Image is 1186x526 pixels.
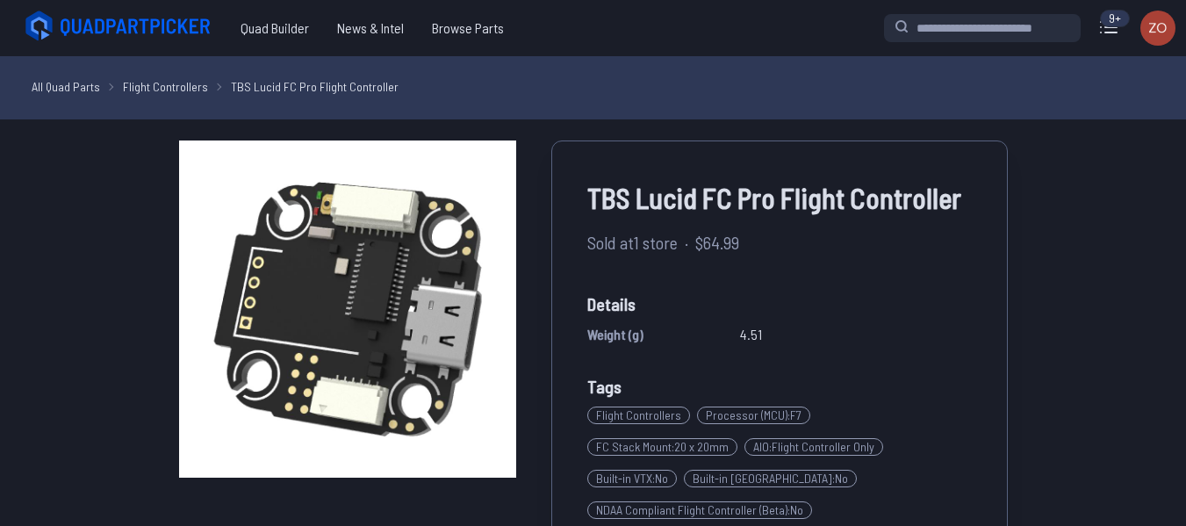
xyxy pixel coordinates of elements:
[587,501,812,519] span: NDAA Compliant Flight Controller (Beta) : No
[587,494,819,526] a: NDAA Compliant Flight Controller (Beta):No
[685,229,688,256] span: ·
[1100,10,1130,27] div: 9+
[32,77,100,96] a: All Quad Parts
[587,324,643,345] span: Weight (g)
[740,324,762,345] span: 4.51
[684,470,857,487] span: Built-in [GEOGRAPHIC_DATA] : No
[1140,11,1175,46] img: User
[226,11,323,46] a: Quad Builder
[744,431,890,463] a: AIO:Flight Controller Only
[231,77,399,96] a: TBS Lucid FC Pro Flight Controller
[697,400,817,431] a: Processor (MCU):F7
[695,229,739,256] span: $64.99
[684,463,864,494] a: Built-in [GEOGRAPHIC_DATA]:No
[587,291,972,317] span: Details
[744,438,883,456] span: AIO : Flight Controller Only
[587,431,744,463] a: FC Stack Mount:20 x 20mm
[123,77,208,96] a: Flight Controllers
[323,11,418,46] a: News & Intel
[587,463,684,494] a: Built-in VTX:No
[587,400,697,431] a: Flight Controllers
[587,376,622,397] span: Tags
[418,11,518,46] a: Browse Parts
[587,470,677,487] span: Built-in VTX : No
[587,177,972,219] span: TBS Lucid FC Pro Flight Controller
[179,141,516,478] img: image
[587,407,690,424] span: Flight Controllers
[697,407,810,424] span: Processor (MCU) : F7
[587,229,678,256] span: Sold at 1 store
[587,438,737,456] span: FC Stack Mount : 20 x 20mm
